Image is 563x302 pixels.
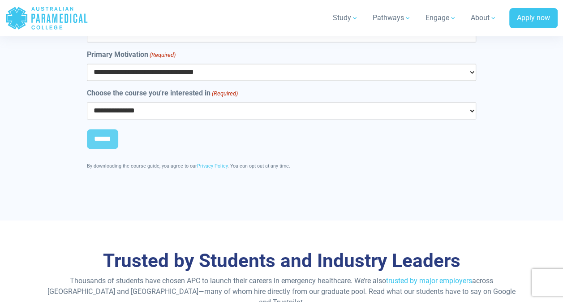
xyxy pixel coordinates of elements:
a: Privacy Policy [197,163,228,168]
a: About [465,5,502,30]
label: Primary Motivation [87,49,176,60]
a: Australian Paramedical College [5,4,88,33]
h3: Trusted by Students and Industry Leaders [47,249,516,272]
a: Pathways [367,5,417,30]
a: Apply now [509,8,558,29]
span: By downloading the course guide, you agree to our . You can opt-out at any time. [87,163,290,168]
span: (Required) [211,89,238,98]
span: (Required) [149,51,176,60]
a: Study [327,5,364,30]
a: Engage [420,5,462,30]
label: Choose the course you're interested in [87,88,238,99]
a: trusted by major employers [386,276,472,285]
